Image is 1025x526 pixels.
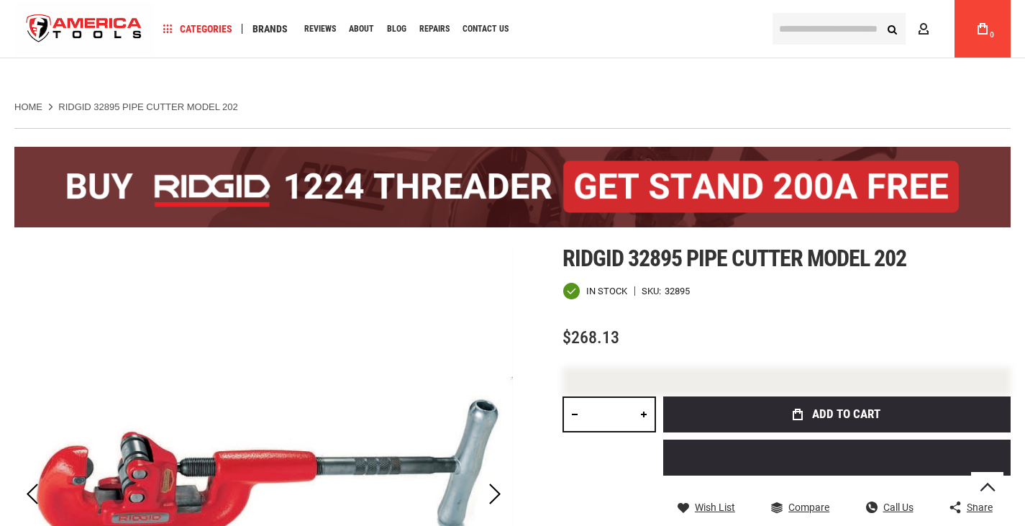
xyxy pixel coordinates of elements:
span: Share [967,502,993,512]
a: Contact Us [456,19,515,39]
span: 0 [990,31,994,39]
img: America Tools [14,2,154,56]
a: Repairs [413,19,456,39]
strong: SKU [642,286,665,296]
span: Contact Us [463,24,509,33]
span: Brands [252,24,288,34]
a: Call Us [866,501,914,514]
span: Ridgid 32895 pipe cutter model 202 [562,245,906,272]
span: In stock [586,286,627,296]
span: $268.13 [562,327,619,348]
a: Wish List [678,501,735,514]
div: 32895 [665,286,690,296]
img: BOGO: Buy the RIDGID® 1224 Threader (26092), get the 92467 200A Stand FREE! [14,147,1011,227]
span: Wish List [695,502,735,512]
a: store logo [14,2,154,56]
button: Add to Cart [663,396,1011,432]
a: Reviews [298,19,342,39]
span: Categories [163,24,232,34]
span: Blog [387,24,406,33]
strong: RIDGID 32895 Pipe Cutter Model 202 [58,101,238,112]
span: Repairs [419,24,450,33]
a: Categories [157,19,239,39]
a: Home [14,101,42,114]
a: Brands [246,19,294,39]
span: Compare [788,502,829,512]
span: About [349,24,374,33]
a: About [342,19,381,39]
span: Add to Cart [812,408,880,420]
span: Call Us [883,502,914,512]
a: Blog [381,19,413,39]
span: Reviews [304,24,336,33]
button: Search [878,15,906,42]
div: Availability [562,282,627,300]
a: Compare [771,501,829,514]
